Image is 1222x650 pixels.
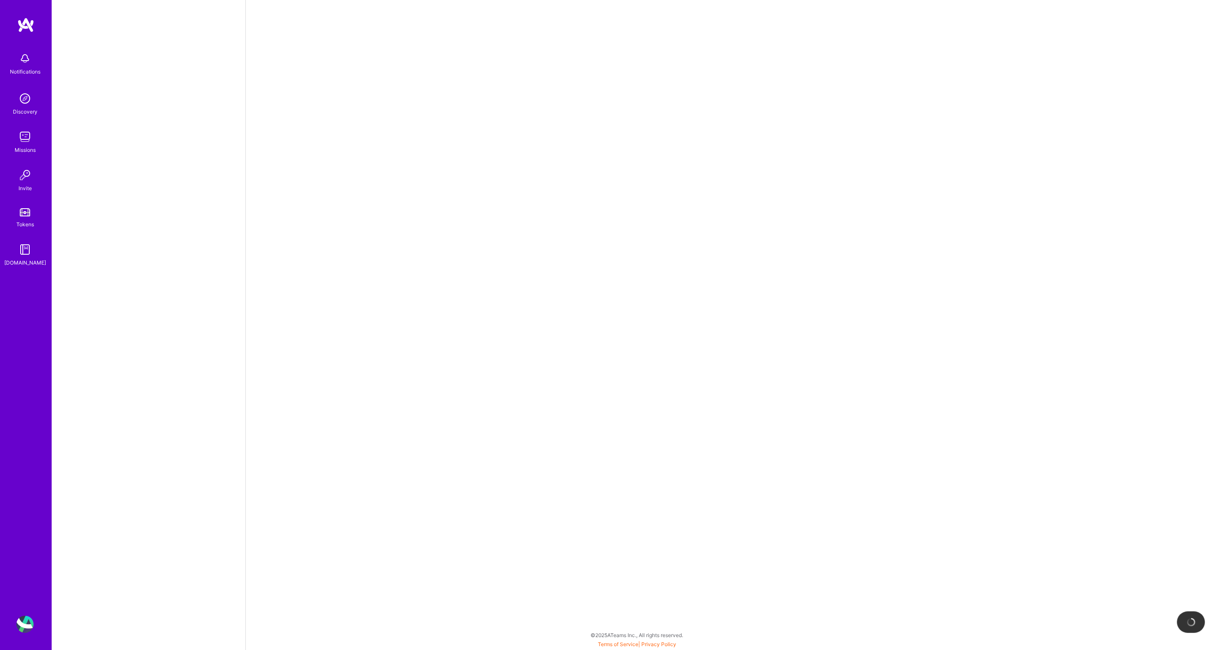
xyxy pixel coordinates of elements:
div: Invite [19,184,32,193]
div: Discovery [13,107,37,116]
img: User Avatar [16,616,34,633]
img: Invite [16,166,34,184]
span: | [598,641,676,647]
div: [DOMAIN_NAME] [4,258,46,267]
a: User Avatar [14,616,36,633]
img: bell [16,50,34,67]
img: guide book [16,241,34,258]
img: tokens [20,208,30,216]
img: discovery [16,90,34,107]
div: © 2025 ATeams Inc., All rights reserved. [52,624,1222,646]
a: Privacy Policy [641,641,676,647]
div: Tokens [16,220,34,229]
img: logo [17,17,34,33]
div: Missions [15,145,36,154]
img: loading [1187,618,1195,626]
img: teamwork [16,128,34,145]
div: Notifications [10,67,40,76]
a: Terms of Service [598,641,638,647]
